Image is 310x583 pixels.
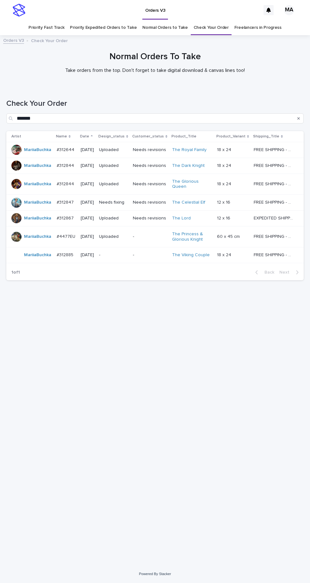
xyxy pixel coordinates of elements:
p: [DATE] [81,200,94,205]
a: The Dark Knight [172,163,205,168]
p: Needs revisions [133,216,167,221]
tr: MariiaBuchka #312867#312867 [DATE]UploadedNeeds revisionsThe Lord 12 x 1612 x 16 EXPEDITED SHIPPI... [6,210,304,226]
p: Customer_status [132,133,164,140]
h1: Normal Orders To Take [6,52,304,62]
p: 12 x 16 [217,214,232,221]
a: The Royal Family [172,147,207,153]
p: [DATE] [81,216,94,221]
p: EXPEDITED SHIPPING - preview in 1 business day; delivery up to 5 business days after your approval. [254,214,294,221]
p: Product_Title [171,133,196,140]
a: MariiaBuchka [24,216,51,221]
a: MariiaBuchka [24,200,51,205]
p: - [99,252,128,258]
p: Needs revisions [133,200,167,205]
p: [DATE] [81,163,94,168]
p: #4477EU [57,233,77,239]
a: The Princess & Glorious Knight [172,231,212,242]
tr: MariiaBuchka #4477EU#4477EU [DATE]Uploaded-The Princess & Glorious Knight 60 x 45 cm60 x 45 cm FR... [6,226,304,247]
div: MA [284,5,294,15]
tr: MariiaBuchka #312644#312644 [DATE]UploadedNeeds revisionsThe Royal Family 18 x 2418 x 24 FREE SHI... [6,142,304,158]
p: #312844 [57,180,75,187]
p: Needs revisions [133,147,167,153]
p: 18 x 24 [217,251,232,258]
a: Normal Orders to Take [142,20,188,35]
a: MariiaBuchka [24,234,51,239]
p: Shipping_Title [253,133,279,140]
p: 18 x 24 [217,146,232,153]
a: Freelancers in Progress [234,20,282,35]
p: FREE SHIPPING - preview in 1-2 business days, after your approval delivery will take 5-10 b.d. [254,162,294,168]
p: [DATE] [81,147,94,153]
p: Needs revisions [133,181,167,187]
p: Needs fixing [99,200,128,205]
button: Next [277,269,304,275]
p: #312644 [57,146,76,153]
input: Search [6,113,304,124]
p: - [133,252,167,258]
a: Priority Fast Track [28,20,64,35]
p: [DATE] [81,234,94,239]
p: Product_Variant [216,133,245,140]
tr: MariiaBuchka #312844#312844 [DATE]UploadedNeeds revisionsThe Dark Knight 18 x 2418 x 24 FREE SHIP... [6,158,304,174]
p: FREE SHIPPING - preview in 1-2 business days, after your approval delivery will take 5-10 b.d. [254,199,294,205]
tr: MariiaBuchka #312844#312844 [DATE]UploadedNeeds revisionsThe Glorious Queen 18 x 2418 x 24 FREE S... [6,174,304,195]
p: - [133,234,167,239]
p: [DATE] [81,181,94,187]
p: FREE SHIPPING - preview in 1-2 business days, after your approval delivery will take 5-10 b.d. [254,251,294,258]
p: FREE SHIPPING - preview in 1-2 business days, after your approval delivery will take up to 10 bus... [254,233,294,239]
a: MariiaBuchka [24,252,51,258]
p: Uploaded [99,163,128,168]
p: 18 x 24 [217,180,232,187]
p: [DATE] [81,252,94,258]
p: Check Your Order [31,37,68,44]
span: Next [279,270,293,275]
p: FREE SHIPPING - preview in 1-2 business days, after your approval delivery will take 5-10 b.d. [254,180,294,187]
a: MariiaBuchka [24,147,51,153]
p: 18 x 24 [217,162,232,168]
a: The Viking Couple [172,252,210,258]
p: Uploaded [99,147,128,153]
a: The Glorious Queen [172,179,212,190]
p: Uploaded [99,216,128,221]
p: Needs revisions [133,163,167,168]
p: 1 of 1 [6,265,25,280]
p: Date [80,133,89,140]
p: 12 x 16 [217,199,232,205]
p: #312885 [57,251,75,258]
p: Uploaded [99,234,128,239]
a: The Lord [172,216,191,221]
p: Design_status [98,133,125,140]
p: #312847 [57,199,75,205]
a: MariiaBuchka [24,181,51,187]
p: #312844 [57,162,75,168]
p: Uploaded [99,181,128,187]
p: 60 x 45 cm [217,233,241,239]
tr: MariiaBuchka #312885#312885 [DATE]--The Viking Couple 18 x 2418 x 24 FREE SHIPPING - preview in 1... [6,247,304,263]
a: Orders V3 [3,36,24,44]
a: The Celestial Elf [172,200,205,205]
img: stacker-logo-s-only.png [13,4,25,16]
h1: Check Your Order [6,99,304,108]
tr: MariiaBuchka #312847#312847 [DATE]Needs fixingNeeds revisionsThe Celestial Elf 12 x 1612 x 16 FRE... [6,195,304,211]
button: Back [250,269,277,275]
p: Artist [11,133,21,140]
span: Back [261,270,274,275]
a: Check Your Order [194,20,229,35]
p: Name [56,133,67,140]
a: Powered By Stacker [139,572,171,576]
a: Priority Expedited Orders to Take [70,20,137,35]
p: FREE SHIPPING - preview in 1-2 business days, after your approval delivery will take 5-10 b.d. [254,146,294,153]
a: MariiaBuchka [24,163,51,168]
p: #312867 [57,214,75,221]
p: Take orders from the top. Don't forget to take digital download & canvas lines too! [28,67,282,73]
